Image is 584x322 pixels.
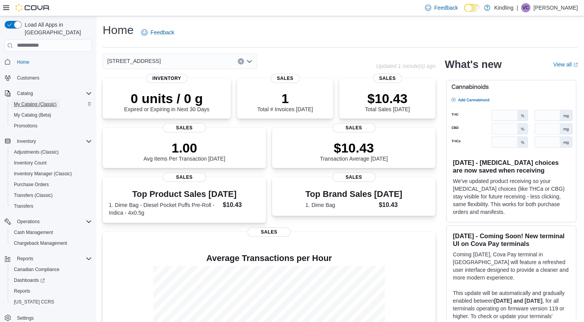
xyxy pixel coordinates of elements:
span: Transfers [11,202,92,211]
span: Promotions [14,123,37,129]
span: Sales [163,123,206,132]
p: | [516,3,518,12]
button: Promotions [8,120,95,131]
a: Inventory Manager (Classic) [11,169,75,178]
span: Promotions [11,121,92,130]
span: Inventory [146,74,188,83]
span: Feedback [151,29,174,36]
span: Transfers (Classic) [11,191,92,200]
span: Sales [247,227,291,237]
span: Cash Management [14,229,53,236]
a: My Catalog (Beta) [11,110,54,120]
div: Total # Invoices [DATE] [257,91,313,112]
span: Catalog [17,90,33,97]
input: Dark Mode [464,4,480,12]
span: Inventory Count [14,160,47,166]
button: My Catalog (Classic) [8,99,95,110]
a: Cash Management [11,228,56,237]
span: Inventory Manager (Classic) [14,171,72,177]
button: [US_STATE] CCRS [8,297,95,307]
span: My Catalog (Classic) [11,100,92,109]
h4: Average Transactions per Hour [109,254,429,263]
div: Avg Items Per Transaction [DATE] [144,140,225,162]
p: $10.43 [320,140,388,156]
span: Home [14,57,92,67]
button: Adjustments (Classic) [8,147,95,158]
span: My Catalog (Beta) [11,110,92,120]
span: Purchase Orders [11,180,92,189]
button: Operations [2,216,95,227]
span: VC [523,3,529,12]
span: Sales [163,173,206,182]
span: Dashboards [11,276,92,285]
button: Catalog [2,88,95,99]
div: Total Sales [DATE] [365,91,410,112]
a: Promotions [11,121,41,130]
a: Purchase Orders [11,180,52,189]
span: Sales [332,123,376,132]
dd: $10.43 [379,200,402,210]
button: Clear input [238,58,244,64]
span: Washington CCRS [11,297,92,307]
span: My Catalog (Beta) [14,112,51,118]
p: 1.00 [144,140,225,156]
span: Canadian Compliance [14,266,59,273]
span: Customers [14,73,92,83]
button: Canadian Compliance [8,264,95,275]
span: Sales [271,74,300,83]
a: Home [14,58,32,67]
p: 0 units / 0 g [124,91,210,106]
button: Inventory Manager (Classic) [8,168,95,179]
span: Dashboards [14,277,45,283]
span: Customers [17,75,39,81]
button: Customers [2,72,95,83]
p: Kindling [494,3,513,12]
p: Coming [DATE], Cova Pay terminal in [GEOGRAPHIC_DATA] will feature a refreshed user interface des... [453,251,570,281]
h3: Top Brand Sales [DATE] [305,190,402,199]
a: Adjustments (Classic) [11,147,62,157]
a: Feedback [138,25,177,40]
span: Catalog [14,89,92,98]
button: Cash Management [8,227,95,238]
span: [US_STATE] CCRS [14,299,54,305]
button: Operations [14,217,43,226]
span: Transfers (Classic) [14,192,52,198]
button: My Catalog (Beta) [8,110,95,120]
a: Dashboards [11,276,48,285]
span: Inventory [14,137,92,146]
span: [STREET_ADDRESS] [107,56,161,66]
span: Adjustments (Classic) [11,147,92,157]
div: Vivek Chauhan [521,3,530,12]
a: Transfers [11,202,36,211]
span: Sales [332,173,376,182]
div: Expired or Expiring in Next 30 Days [124,91,210,112]
dt: 1. Dime Bag [305,201,376,209]
button: Purchase Orders [8,179,95,190]
button: Reports [14,254,36,263]
button: Open list of options [246,58,252,64]
p: [PERSON_NAME] [533,3,578,12]
span: Settings [17,315,34,321]
span: Chargeback Management [11,239,92,248]
span: Sales [373,74,402,83]
p: $10.43 [365,91,410,106]
button: Transfers [8,201,95,212]
span: Inventory Count [11,158,92,168]
a: Transfers (Classic) [11,191,56,200]
span: Home [17,59,29,65]
span: Operations [17,219,40,225]
button: Transfers (Classic) [8,190,95,201]
button: Reports [8,286,95,297]
span: Reports [17,256,33,262]
h3: Top Product Sales [DATE] [109,190,260,199]
span: Canadian Compliance [11,265,92,274]
button: Reports [2,253,95,264]
span: Reports [11,286,92,296]
button: Inventory Count [8,158,95,168]
button: Inventory [2,136,95,147]
button: Chargeback Management [8,238,95,249]
p: 1 [257,91,313,106]
a: My Catalog (Classic) [11,100,60,109]
h3: [DATE] - [MEDICAL_DATA] choices are now saved when receiving [453,159,570,174]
